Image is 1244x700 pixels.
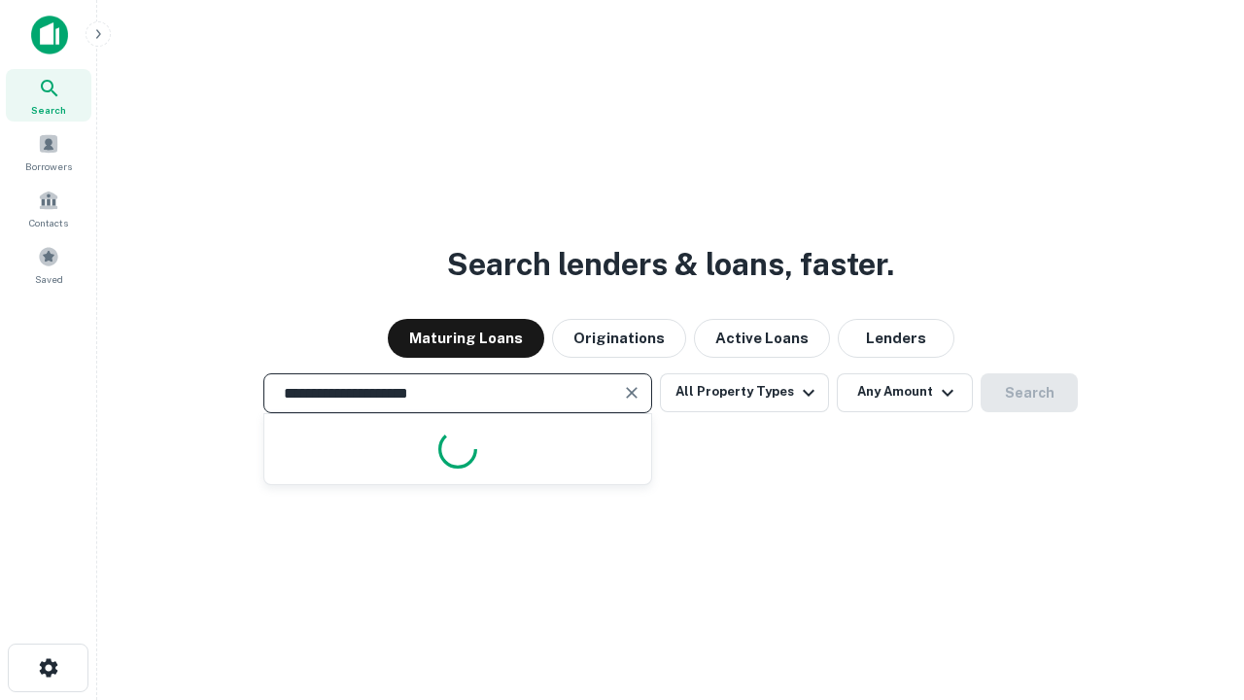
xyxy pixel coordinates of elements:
[838,319,954,358] button: Lenders
[31,102,66,118] span: Search
[6,125,91,178] a: Borrowers
[552,319,686,358] button: Originations
[1147,544,1244,638] iframe: Chat Widget
[447,241,894,288] h3: Search lenders & loans, faster.
[35,271,63,287] span: Saved
[837,373,973,412] button: Any Amount
[25,158,72,174] span: Borrowers
[29,215,68,230] span: Contacts
[6,238,91,291] a: Saved
[31,16,68,54] img: capitalize-icon.png
[6,69,91,122] a: Search
[660,373,829,412] button: All Property Types
[388,319,544,358] button: Maturing Loans
[6,182,91,234] a: Contacts
[618,379,645,406] button: Clear
[694,319,830,358] button: Active Loans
